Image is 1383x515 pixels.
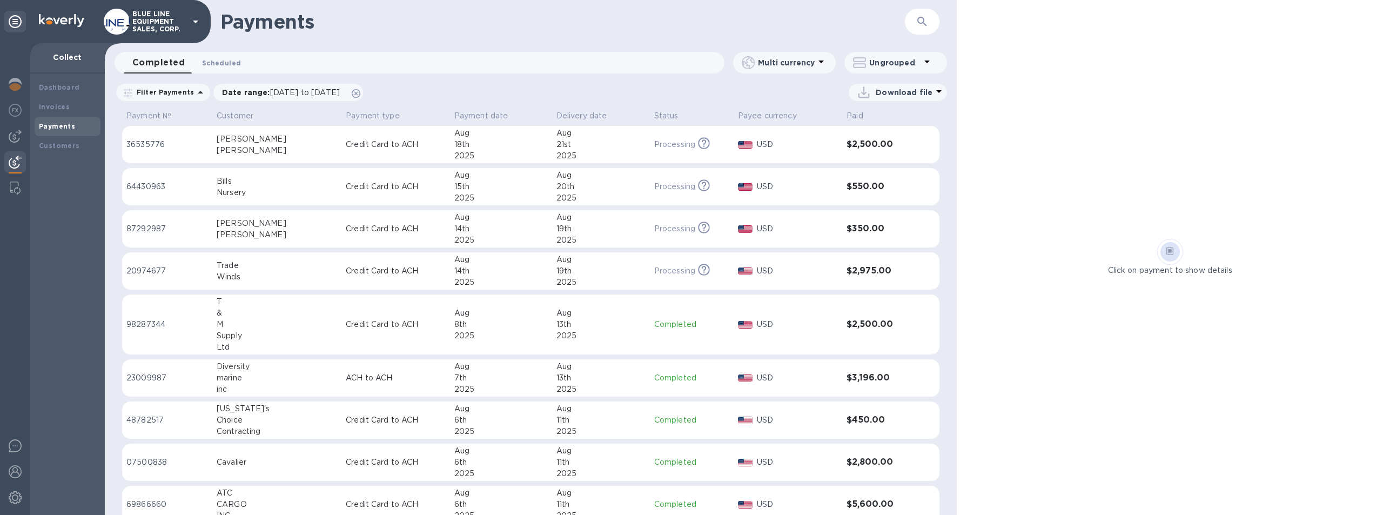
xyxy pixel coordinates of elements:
[556,414,646,426] div: 11th
[454,499,548,510] div: 6th
[454,265,548,277] div: 14th
[217,426,337,437] div: Contracting
[876,87,932,98] p: Download file
[556,235,646,246] div: 2025
[556,223,646,235] div: 19th
[217,176,337,187] div: Bills
[217,187,337,198] div: Nursery
[847,182,912,192] h3: $550.00
[217,330,337,342] div: Supply
[222,87,345,98] p: Date range :
[556,110,607,122] p: Delivery date
[556,307,646,319] div: Aug
[126,110,185,122] span: Payment №
[556,150,646,162] div: 2025
[39,52,96,63] p: Collect
[654,372,729,384] p: Completed
[126,181,208,192] p: 64430963
[654,110,679,122] p: Status
[4,11,26,32] div: Unpin categories
[217,218,337,229] div: [PERSON_NAME]
[454,277,548,288] div: 2025
[654,223,695,235] p: Processing
[217,260,337,271] div: Trade
[202,57,241,69] span: Scheduled
[556,499,646,510] div: 11th
[556,426,646,437] div: 2025
[217,372,337,384] div: marine
[346,265,446,277] p: Credit Card to ACH
[556,265,646,277] div: 19th
[757,372,838,384] p: USD
[556,445,646,457] div: Aug
[654,499,729,510] p: Completed
[556,139,646,150] div: 21st
[738,110,797,122] p: Payee currency
[556,330,646,342] div: 2025
[217,110,253,122] p: Customer
[1108,265,1232,276] p: Click on payment to show details
[556,372,646,384] div: 13th
[217,342,337,353] div: Ltd
[217,307,337,319] div: &
[39,14,84,27] img: Logo
[738,141,753,149] img: USD
[39,83,80,91] b: Dashboard
[454,403,548,414] div: Aug
[126,372,208,384] p: 23009987
[346,457,446,468] p: Credit Card to ACH
[556,403,646,414] div: Aug
[757,414,838,426] p: USD
[556,110,621,122] span: Delivery date
[556,128,646,139] div: Aug
[217,271,337,283] div: Winds
[9,104,22,117] img: Foreign exchange
[454,235,548,246] div: 2025
[454,384,548,395] div: 2025
[454,361,548,372] div: Aug
[217,414,337,426] div: Choice
[654,414,729,426] p: Completed
[758,57,815,68] p: Multi currency
[217,384,337,395] div: inc
[556,192,646,204] div: 2025
[738,267,753,275] img: USD
[346,223,446,235] p: Credit Card to ACH
[454,150,548,162] div: 2025
[847,110,863,122] p: Paid
[126,414,208,426] p: 48782517
[738,321,753,329] img: USD
[454,330,548,342] div: 2025
[654,181,695,192] p: Processing
[869,57,921,68] p: Ungrouped
[217,229,337,240] div: [PERSON_NAME]
[738,459,753,466] img: USD
[454,372,548,384] div: 7th
[454,212,548,223] div: Aug
[220,10,796,33] h1: Payments
[757,319,838,330] p: USD
[132,88,194,97] p: Filter Payments
[738,110,811,122] span: Payee currency
[847,457,912,467] h3: $2,800.00
[454,414,548,426] div: 6th
[346,414,446,426] p: Credit Card to ACH
[757,181,838,192] p: USD
[454,319,548,330] div: 8th
[738,225,753,233] img: USD
[39,142,80,150] b: Customers
[217,110,267,122] span: Customer
[454,128,548,139] div: Aug
[132,55,185,70] span: Completed
[556,181,646,192] div: 20th
[217,296,337,307] div: T
[738,417,753,424] img: USD
[126,223,208,235] p: 87292987
[454,426,548,437] div: 2025
[217,361,337,372] div: Diversity
[654,110,693,122] span: Status
[847,110,877,122] span: Paid
[454,457,548,468] div: 6th
[217,133,337,145] div: [PERSON_NAME]
[454,110,508,122] p: Payment date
